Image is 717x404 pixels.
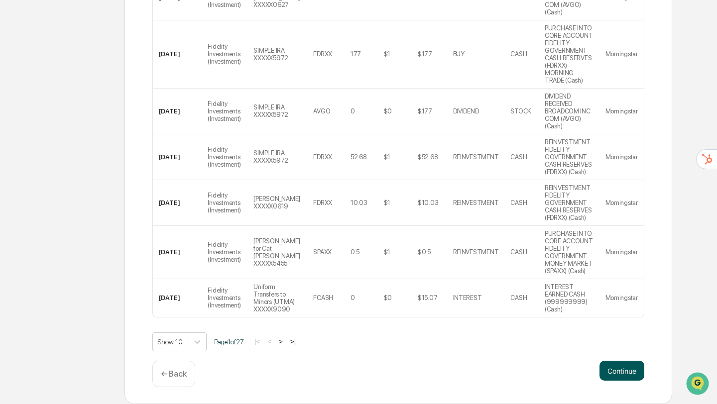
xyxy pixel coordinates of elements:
div: $52.68 [418,153,438,161]
div: $177 [418,50,432,58]
div: $1 [384,248,390,256]
button: >| [287,337,299,346]
div: STOCK [510,107,531,115]
div: CASH [510,199,527,206]
td: [DATE] [153,279,202,317]
a: 🖐️Preclearance [6,121,68,139]
div: CASH [510,153,527,161]
div: CASH [510,248,527,256]
td: [PERSON_NAME] for Cat [PERSON_NAME] XXXXX5455 [247,226,307,279]
div: $0 [384,107,392,115]
div: $0.5 [418,248,431,256]
div: REINVESTMENT [453,153,499,161]
div: FCASH [313,294,333,302]
td: [DATE] [153,226,202,279]
td: Morningstar [599,89,644,134]
button: < [264,337,274,346]
td: Morningstar [599,20,644,89]
div: AVGO [313,107,330,115]
td: Morningstar [599,279,644,317]
div: REINVESTMENT FIDELITY GOVERNMENT CASH RESERVES (FDRXX) (Cash) [545,138,594,176]
div: DIVIDEND RECEIVED BROADCOM INC COM (AVGO) (Cash) [545,93,594,130]
div: 🗄️ [72,126,80,134]
div: 0 [351,294,355,302]
div: FDRXX [313,153,332,161]
div: 🔎 [10,145,18,153]
div: Fidelity Investments (Investment) [208,192,241,214]
td: [DATE] [153,180,202,226]
div: Fidelity Investments (Investment) [208,100,241,122]
div: 🖐️ [10,126,18,134]
div: FDRXX [313,50,332,58]
div: CASH [510,50,527,58]
td: Morningstar [599,134,644,180]
span: Preclearance [20,125,64,135]
td: [DATE] [153,134,202,180]
span: Page 1 of 27 [214,338,244,346]
p: How can we help? [10,21,181,37]
div: $177 [418,107,432,115]
div: 0.5 [351,248,359,256]
span: Data Lookup [20,144,63,154]
div: 52.68 [351,153,367,161]
div: SPAXX [313,248,332,256]
a: Powered byPylon [70,168,120,176]
div: PURCHASE INTO CORE ACCOUNT FIDELITY GOVERNMENT CASH RESERVES (FDRXX) MORNING TRADE (Cash) [545,24,594,84]
button: Start new chat [169,79,181,91]
div: INTEREST EARNED CASH (999999999) (Cash) [545,283,594,313]
span: Pylon [99,169,120,176]
div: Fidelity Investments (Investment) [208,43,241,65]
div: REINVESTMENT [453,199,499,206]
div: $1 [384,199,390,206]
div: INTEREST [453,294,482,302]
div: BUY [453,50,465,58]
div: PURCHASE INTO CORE ACCOUNT FIDELITY GOVERNMENT MONEY MARKET (SPAXX) (Cash) [545,230,594,275]
button: > [276,337,286,346]
td: [PERSON_NAME] XXXXX0619 [247,180,307,226]
a: 🗄️Attestations [68,121,127,139]
div: FDRXX [313,199,332,206]
td: SIMPLE IRA XXXXX5972 [247,134,307,180]
div: We're available if you need us! [34,86,126,94]
iframe: Open customer support [685,371,712,398]
button: Continue [599,361,644,381]
div: REINVESTMENT FIDELITY GOVERNMENT CASH RESERVES (FDRXX) (Cash) [545,184,594,221]
td: Uniform Transfers to Minors (UTMA) XXXXX9090 [247,279,307,317]
div: REINVESTMENT [453,248,499,256]
div: 0 [351,107,355,115]
div: 10.03 [351,199,367,206]
div: $10.03 [418,199,438,206]
div: 177 [351,50,361,58]
div: Fidelity Investments (Investment) [208,287,241,309]
div: $1 [384,153,390,161]
div: DIVIDEND [453,107,479,115]
div: Fidelity Investments (Investment) [208,146,241,168]
td: SIMPLE IRA XXXXX5972 [247,89,307,134]
div: Start new chat [34,76,163,86]
td: Morningstar [599,226,644,279]
div: $0 [384,294,392,302]
img: 1746055101610-c473b297-6a78-478c-a979-82029cc54cd1 [10,76,28,94]
td: [DATE] [153,20,202,89]
span: Attestations [82,125,123,135]
td: SIMPLE IRA XXXXX5972 [247,20,307,89]
div: Fidelity Investments (Investment) [208,241,241,263]
button: |< [251,337,263,346]
td: [DATE] [153,89,202,134]
div: $15.07 [418,294,437,302]
div: $1 [384,50,390,58]
div: CASH [510,294,527,302]
p: ← Back [161,369,187,379]
td: Morningstar [599,180,644,226]
a: 🔎Data Lookup [6,140,67,158]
